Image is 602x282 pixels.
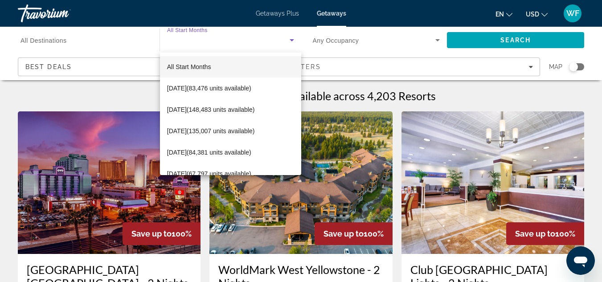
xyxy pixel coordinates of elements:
[167,147,251,158] span: [DATE] (84,381 units available)
[167,126,255,136] span: [DATE] (135,007 units available)
[167,63,211,70] span: All Start Months
[566,246,595,275] iframe: Button to launch messaging window
[167,104,255,115] span: [DATE] (148,483 units available)
[167,168,251,179] span: [DATE] (67,797 units available)
[167,83,251,94] span: [DATE] (83,476 units available)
